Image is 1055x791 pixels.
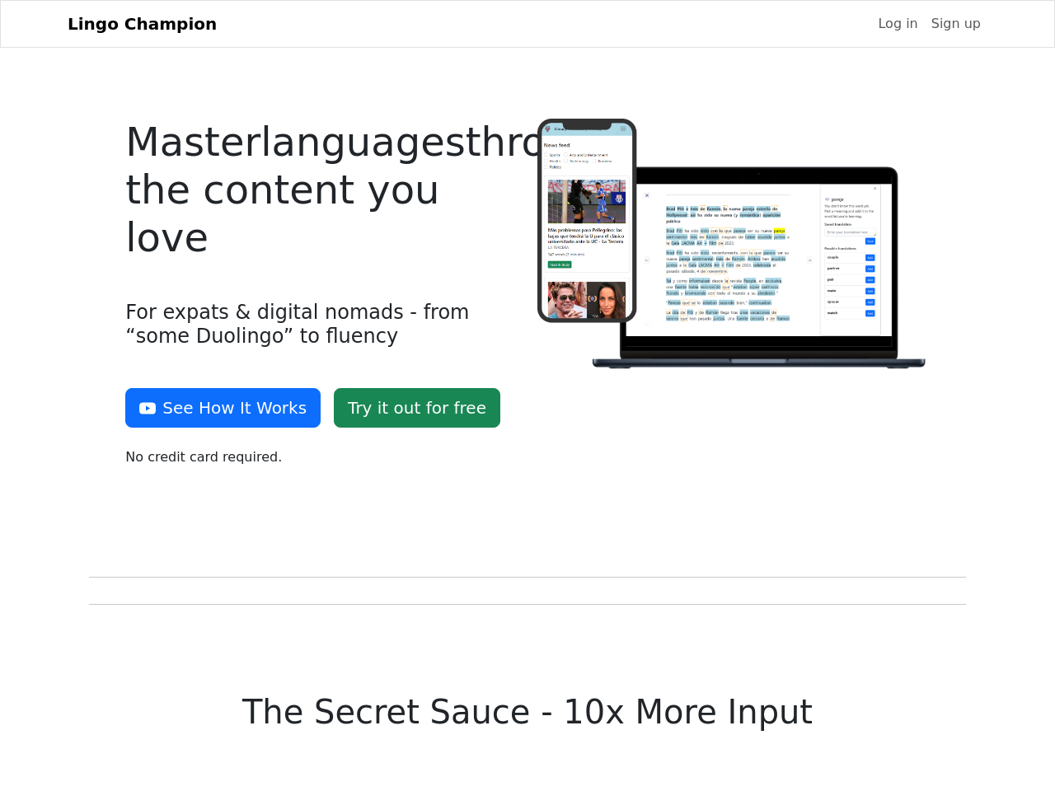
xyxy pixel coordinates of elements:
[125,447,518,467] p: No credit card required.
[334,388,500,428] a: Try it out for free
[537,119,930,372] img: Logo
[68,7,217,40] a: Lingo Champion
[871,7,924,40] a: Log in
[925,7,987,40] a: Sign up
[125,388,321,428] button: See How It Works
[125,119,518,261] h4: Master languages through the content you love
[125,301,518,349] h4: For expats & digital nomads - from “some Duolingo” to fluency
[89,692,965,732] h1: The Secret Sauce - 10x More Input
